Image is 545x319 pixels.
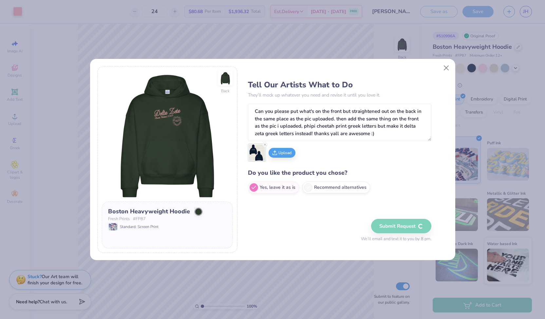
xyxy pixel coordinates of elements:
[108,216,130,222] span: Fresh Prints
[248,168,431,178] h4: Do you like the product you chose?
[361,236,431,242] span: We’ll email and text it to you by 8 pm.
[248,182,299,193] label: Yes, leave it as is
[109,223,117,230] img: Standard: Screen Print
[108,207,190,216] div: Boston Heavyweight Hoodie
[248,92,431,98] p: They’ll mock up whatever you need and revise it until you love it.
[221,88,230,94] div: Back
[248,104,431,141] textarea: Can you please put what's on the front but straightened out on the back in the same place as the ...
[102,71,233,202] img: Front
[302,182,370,193] label: Recommend alternatives
[440,62,452,74] button: Close
[120,224,159,230] span: Standard: Screen Print
[248,80,431,90] h3: Tell Our Artists What to Do
[133,216,146,222] span: # FP87
[269,148,295,158] button: Upload
[219,72,232,85] img: Back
